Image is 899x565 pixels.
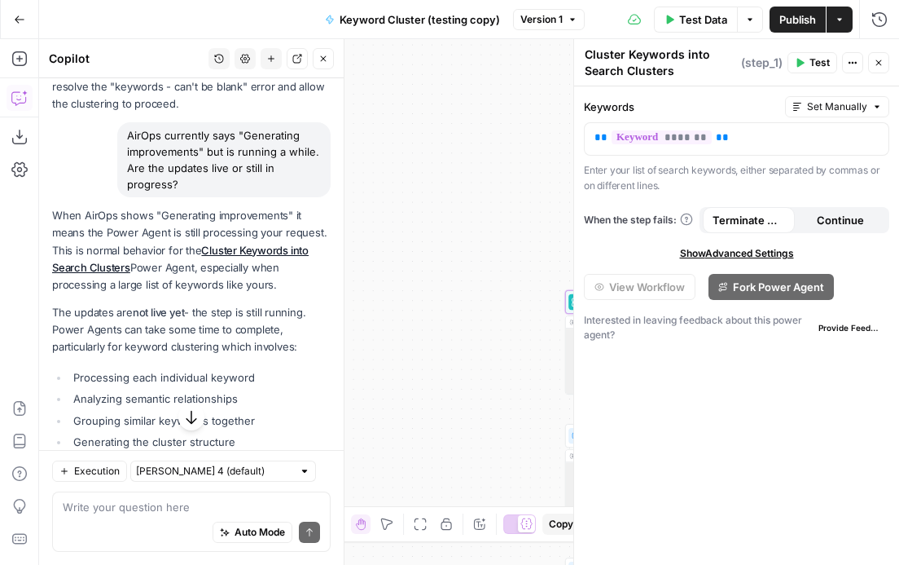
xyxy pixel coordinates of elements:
span: Provide Feedback [818,321,883,334]
button: Copy [542,514,580,535]
textarea: Cluster Keywords into Search Clusters [585,46,737,79]
span: Show Advanced Settings [680,246,794,261]
button: Execution [52,461,127,482]
button: Test Data [654,7,737,33]
span: Version 1 [520,12,563,27]
button: Test [787,52,837,73]
div: Run Code · PythonCalculate Cluster Relevance ScoresStep 4Output{ "scored_clusters":[ { "cluster_n... [565,424,717,528]
input: Claude Sonnet 4 (default) [136,463,292,479]
button: Provide Feedback [812,318,889,338]
p: This change will properly pass your keyword list from the workflow input to the Power Agent, whic... [52,44,331,113]
a: When the step fails: [584,213,693,227]
button: Set Manually [785,96,889,117]
span: Continue [817,212,864,228]
button: View Workflow [584,274,695,300]
strong: not live yet [133,306,184,319]
span: Test [809,55,830,70]
button: Publish [770,7,826,33]
div: Power AgentCluster Keywords into Search ClustersStep 1Output{ "Clustered_Keywords":[ [ "when is t... [565,290,717,395]
a: Cluster Keywords into Search Clusters [52,244,309,274]
p: When AirOps shows "Generating improvements" it means the Power Agent is still processing your req... [52,207,331,294]
button: Continue [795,207,887,233]
span: Fork Power Agent [733,279,824,295]
span: View Workflow [609,279,685,295]
button: Auto Mode [213,522,292,543]
li: Analyzing semantic relationships [69,391,331,407]
li: Generating the cluster structure [69,434,331,450]
div: AirOps currently says "Generating improvements" but is running a while. Are the updates live or s... [117,122,331,197]
button: Keyword Cluster (testing copy) [315,7,510,33]
div: WorkflowInput SettingsInputs [565,237,717,261]
li: Grouping similar keywords together [69,413,331,429]
div: Interested in leaving feedback about this power agent? [584,313,889,342]
label: Keywords [584,99,778,115]
button: Fork Power Agent [708,274,834,300]
span: Keyword Cluster (testing copy) [340,11,500,28]
span: Copy [549,517,573,532]
span: Auto Mode [235,525,285,540]
span: Publish [779,11,816,28]
button: Version 1 [513,9,585,30]
li: Processing each individual keyword [69,369,331,386]
span: Test Data [679,11,727,28]
span: Terminate Workflow [713,212,785,228]
span: Set Manually [807,99,867,114]
div: Copilot [49,51,204,67]
span: Execution [74,464,120,479]
p: Enter your list of search keywords, either separated by commas or on different lines. [584,162,889,194]
p: The updates are - the step is still running. Power Agents can take some time to complete, particu... [52,304,331,355]
span: ( step_1 ) [741,55,783,71]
